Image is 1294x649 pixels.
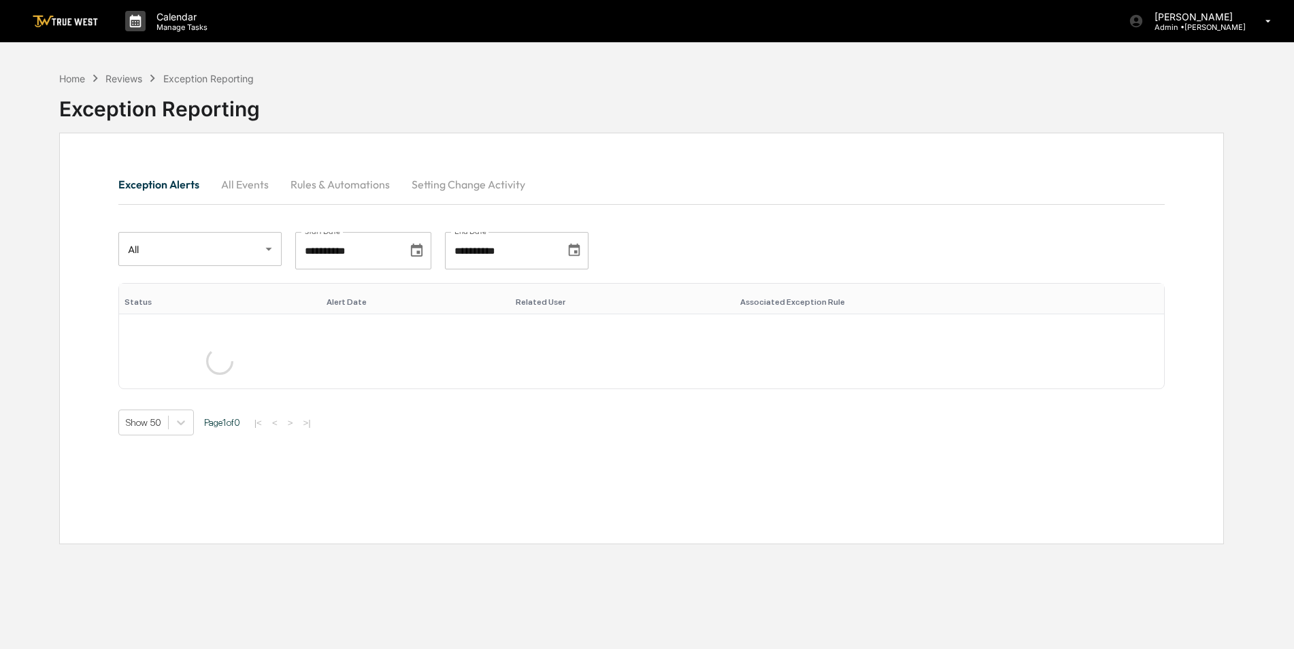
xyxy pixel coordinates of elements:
p: Calendar [146,11,214,22]
button: > [284,417,297,429]
button: Rules & Automations [280,168,401,201]
div: Reviews [105,73,142,84]
button: Choose date, selected date is Jan 1, 2024 [403,237,429,263]
div: Toggle SortBy [125,297,316,307]
p: [PERSON_NAME] [1144,11,1246,22]
button: All Events [210,168,280,201]
button: Choose date, selected date is Dec 31, 2025 [561,237,587,263]
p: Manage Tasks [146,22,214,32]
div: Toggle SortBy [740,297,1159,307]
div: Home [59,73,85,84]
span: Page 1 of 0 [204,417,240,428]
div: Toggle SortBy [327,297,505,307]
button: < [268,417,282,429]
button: Setting Change Activity [401,168,536,201]
div: Toggle SortBy [516,297,729,307]
div: secondary tabs example [118,168,1165,201]
div: Exception Reporting [163,73,254,84]
img: logo [33,15,98,28]
div: All [118,231,282,267]
button: Exception Alerts [118,168,210,201]
button: >| [299,417,314,429]
button: |< [250,417,266,429]
div: Exception Reporting [59,86,1224,121]
p: Admin • [PERSON_NAME] [1144,22,1246,32]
